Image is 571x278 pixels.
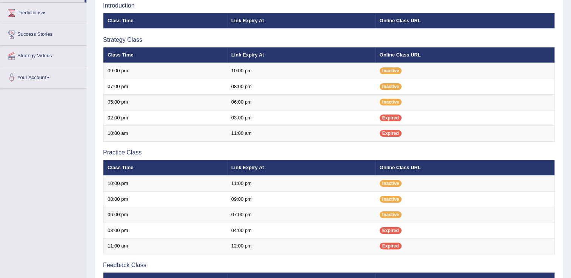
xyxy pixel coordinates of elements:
span: Inactive [380,83,402,90]
th: Link Expiry At [227,13,376,29]
td: 03:00 pm [103,223,227,238]
td: 12:00 pm [227,238,376,254]
th: Link Expiry At [227,160,376,176]
td: 11:00 am [103,238,227,254]
td: 10:00 am [103,126,227,142]
span: Inactive [380,67,402,74]
td: 09:00 pm [103,63,227,79]
th: Online Class URL [376,160,555,176]
td: 04:00 pm [227,223,376,238]
a: Predictions [0,3,86,21]
span: Inactive [380,180,402,187]
td: 07:00 pm [103,79,227,95]
td: 10:00 pm [227,63,376,79]
a: Success Stories [0,24,86,43]
td: 02:00 pm [103,110,227,126]
span: Inactive [380,196,402,203]
td: 03:00 pm [227,110,376,126]
h3: Introduction [103,2,555,9]
td: 06:00 pm [103,207,227,223]
span: Expired [380,243,402,249]
th: Online Class URL [376,13,555,29]
td: 06:00 pm [227,95,376,110]
td: 08:00 pm [103,191,227,207]
span: Expired [380,130,402,137]
td: 05:00 pm [103,95,227,110]
h3: Feedback Class [103,262,555,269]
th: Class Time [103,13,227,29]
h3: Practice Class [103,149,555,156]
td: 07:00 pm [227,207,376,223]
td: 08:00 pm [227,79,376,95]
span: Expired [380,115,402,121]
th: Class Time [103,160,227,176]
span: Inactive [380,211,402,218]
span: Inactive [380,99,402,105]
h3: Strategy Class [103,37,555,43]
th: Online Class URL [376,47,555,63]
th: Class Time [103,47,227,63]
a: Strategy Videos [0,46,86,64]
td: 10:00 pm [103,176,227,191]
td: 09:00 pm [227,191,376,207]
a: Your Account [0,67,86,86]
span: Expired [380,227,402,234]
th: Link Expiry At [227,47,376,63]
td: 11:00 am [227,126,376,142]
td: 11:00 pm [227,176,376,191]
